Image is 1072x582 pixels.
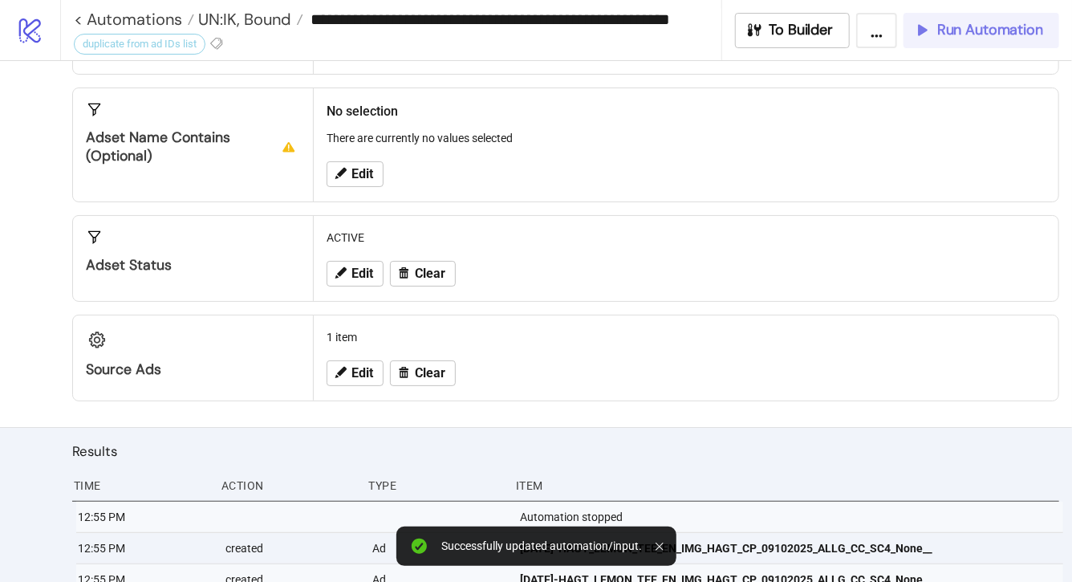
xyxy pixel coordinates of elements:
span: To Builder [769,21,834,39]
button: Run Automation [903,13,1059,48]
div: duplicate from ad IDs list [74,34,205,55]
div: Item [514,470,1059,501]
div: Time [72,470,209,501]
button: To Builder [735,13,851,48]
span: [DATE]-HAGT_LEMON_TEE_EN_IMG_HAGT_CP_09102025_ALLG_CC_SC4_None__ [520,539,932,557]
a: UN:IK, Bound [194,11,303,27]
button: Edit [327,261,384,287]
button: Clear [390,360,456,386]
div: Adset Status [86,256,300,275]
span: Clear [415,366,445,381]
div: Ad [371,533,507,564]
div: created [224,533,360,564]
a: < Automations [74,11,194,27]
div: Type [367,470,503,501]
div: 12:55 PM [76,502,213,532]
span: Edit [351,267,373,281]
span: Edit [351,366,373,381]
div: Successfully updated automation/input. [442,539,643,553]
div: Automation stopped [518,502,1063,532]
span: UN:IK, Bound [194,9,291,30]
button: ... [856,13,897,48]
span: Run Automation [937,21,1043,39]
span: Clear [415,267,445,281]
div: ACTIVE [320,222,1052,253]
p: There are currently no values selected [327,129,1046,147]
div: Source Ads [86,360,300,379]
span: Edit [351,167,373,181]
button: Edit [327,161,384,187]
h2: Results [72,441,1059,462]
div: 12:55 PM [76,533,213,564]
button: Edit [327,360,384,386]
div: Adset Name contains (optional) [86,128,300,165]
a: [DATE]-HAGT_LEMON_TEE_EN_IMG_HAGT_CP_09102025_ALLG_CC_SC4_None__ [520,533,1052,564]
div: Action [220,470,356,501]
button: Clear [390,261,456,287]
h2: No selection [327,101,1046,121]
div: 1 item [320,322,1052,352]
